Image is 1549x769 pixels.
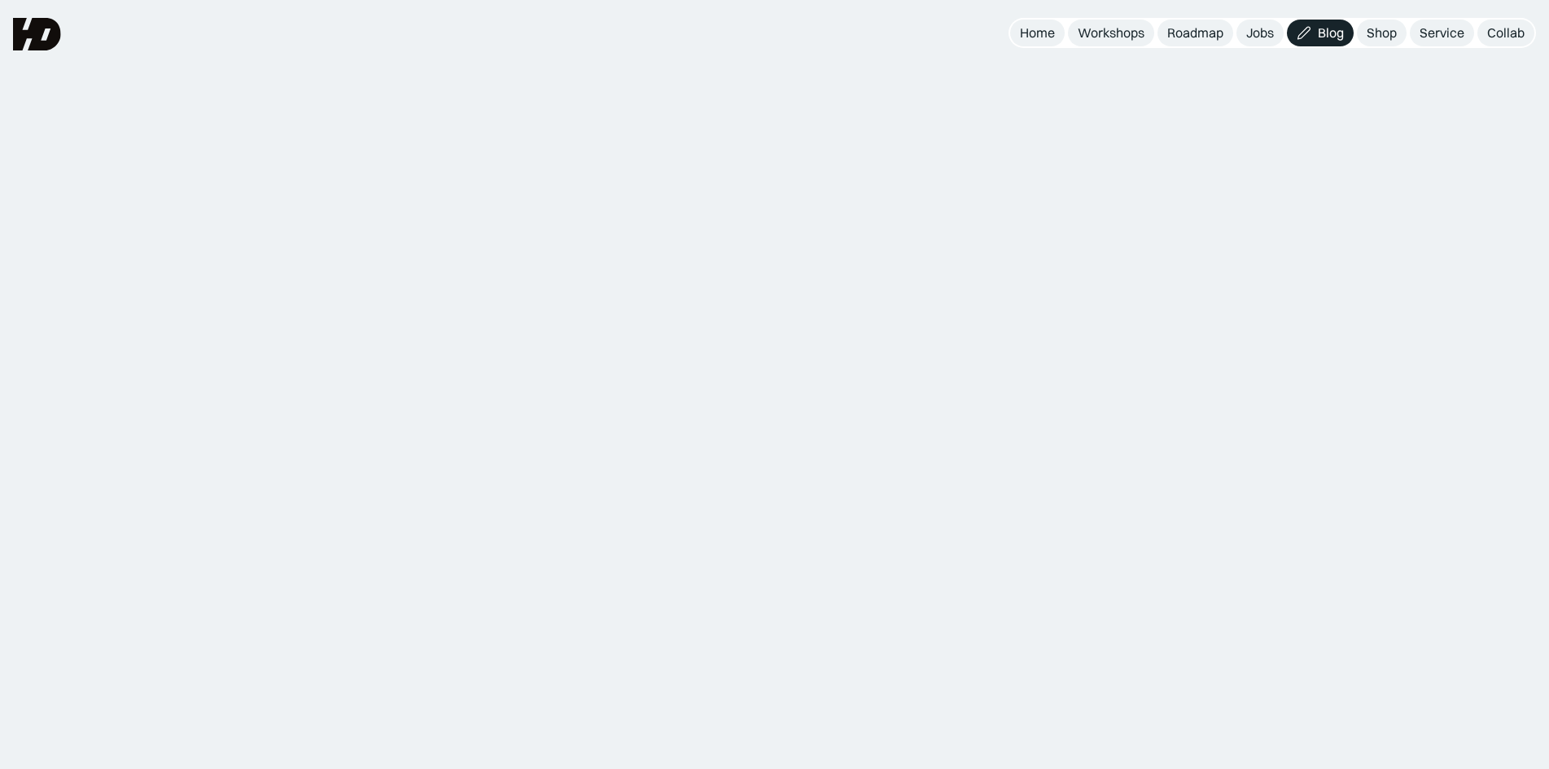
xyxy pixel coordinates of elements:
div: Jobs [1246,24,1274,42]
a: Shop [1357,20,1407,46]
div: Home [1020,24,1055,42]
a: Roadmap [1157,20,1233,46]
div: Collab [1487,24,1525,42]
div: Shop [1367,24,1397,42]
a: Home [1010,20,1065,46]
a: Blog [1287,20,1354,46]
a: Service [1410,20,1474,46]
div: Blog [1318,24,1344,42]
div: Workshops [1078,24,1144,42]
div: Roadmap [1167,24,1223,42]
a: Jobs [1236,20,1284,46]
a: Workshops [1068,20,1154,46]
a: Collab [1477,20,1534,46]
div: Service [1420,24,1464,42]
